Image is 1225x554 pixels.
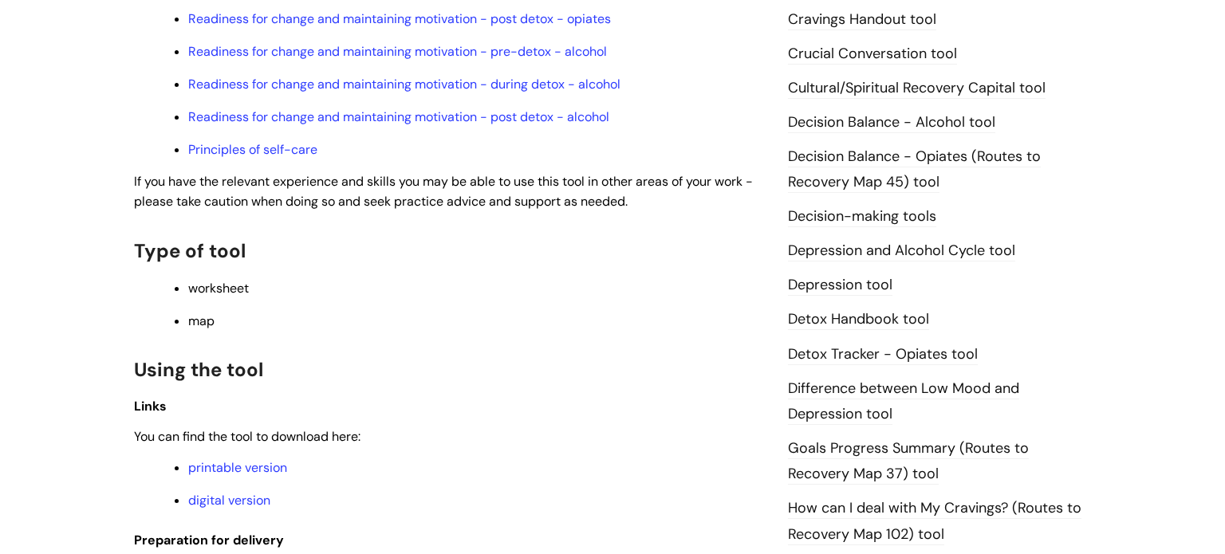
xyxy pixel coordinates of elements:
[134,357,263,382] span: Using the tool
[188,459,287,476] a: printable version
[788,344,978,365] a: Detox Tracker - Opiates tool
[188,492,270,509] a: digital version
[788,498,1081,544] a: How can I deal with My Cravings? (Routes to Recovery Map 102) tool
[788,44,957,65] a: Crucial Conversation tool
[188,141,317,158] a: Principles of self-care
[134,428,360,445] span: You can find the tool to download here:
[788,78,1046,99] a: Cultural/Spiritual Recovery Capital tool
[788,438,1029,485] a: Goals Progress Summary (Routes to Recovery Map 37) tool
[788,147,1041,193] a: Decision Balance - Opiates (Routes to Recovery Map 45) tool
[188,108,609,125] a: Readiness for change and maintaining motivation - post detox - alcohol
[134,398,167,415] span: Links
[788,10,936,30] a: Cravings Handout tool
[788,275,892,296] a: Depression tool
[188,10,611,27] a: Readiness for change and maintaining motivation - post detox - opiates
[788,112,995,133] a: Decision Balance - Alcohol tool
[788,206,936,227] a: Decision-making tools
[788,309,929,330] a: Detox Handbook tool
[188,312,215,329] span: map
[188,280,249,297] span: worksheet
[188,76,620,92] a: Readiness for change and maintaining motivation - during detox - alcohol
[788,379,1019,425] a: Difference between Low Mood and Depression tool
[134,532,284,548] span: Preparation for delivery
[134,238,246,263] span: Type of tool
[788,241,1015,261] a: Depression and Alcohol Cycle tool
[188,43,607,60] a: Readiness for change and maintaining motivation - pre-detox - alcohol
[134,173,753,210] span: If you have the relevant experience and skills you may be able to use this tool in other areas of...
